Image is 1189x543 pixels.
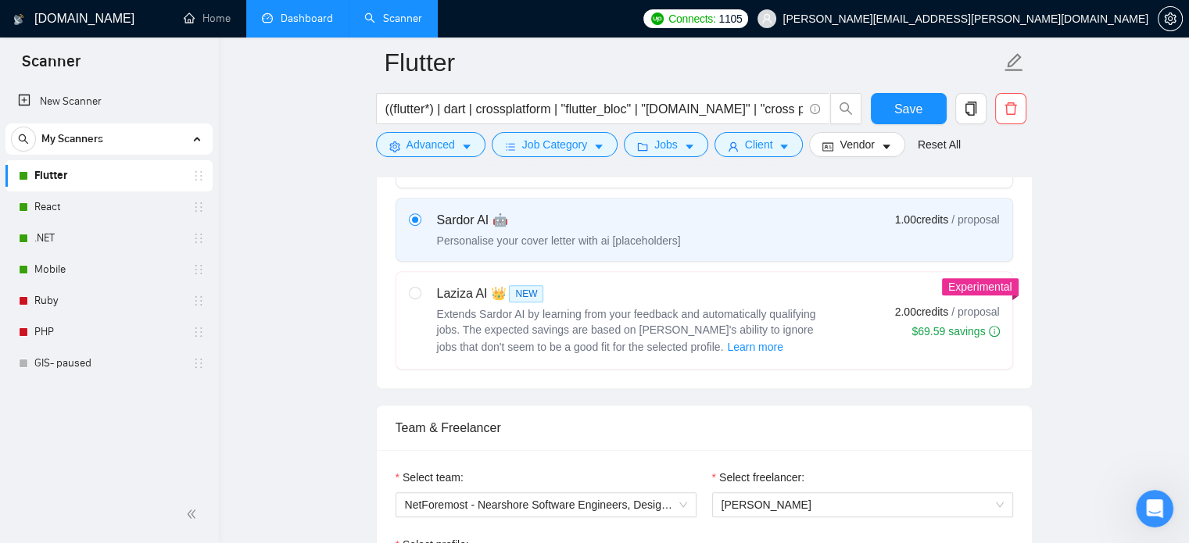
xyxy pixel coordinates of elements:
a: Flutter [34,160,183,191]
a: Mobile [34,254,183,285]
button: search [11,127,36,152]
span: info-circle [989,326,1000,337]
a: PHP [34,316,183,348]
span: NetForemost - Nearshore Software Engineers, Designers and Managers [405,493,687,516]
span: edit [1004,52,1024,73]
button: setting [1158,6,1183,31]
span: Save [894,99,922,119]
li: New Scanner [5,86,213,117]
a: New Scanner [18,86,200,117]
span: holder [192,201,205,213]
span: search [12,134,35,145]
div: Team & Freelancer [396,405,1013,450]
span: Client [745,136,773,153]
span: [PERSON_NAME] [722,498,811,511]
span: 1.00 credits [895,211,948,228]
span: Advanced [406,136,455,153]
a: Reset All [918,136,961,153]
button: folderJobscaret-down [624,132,708,157]
button: Save [871,93,947,124]
span: caret-down [593,141,604,152]
span: holder [192,295,205,307]
div: Personalise your cover letter with ai [placeholders] [437,233,681,248]
span: / proposal [951,304,999,320]
span: Learn more [727,338,783,355]
span: NEW [509,285,543,302]
span: caret-down [461,141,472,152]
a: .NET [34,223,183,254]
span: bars [505,141,516,152]
span: copy [956,102,986,116]
span: 1105 [718,10,742,27]
label: Select freelancer: [712,469,804,486]
a: homeHome [184,12,231,25]
label: Select team: [396,469,464,486]
span: holder [192,326,205,338]
span: 👑 [490,284,506,303]
a: dashboardDashboard [262,12,333,25]
div: Laziza AI [437,284,828,303]
span: user [761,13,772,24]
span: holder [192,232,205,245]
span: Experimental [948,280,1012,293]
span: Scanner [9,50,93,83]
div: $69.59 savings [911,323,999,339]
span: double-left [186,506,202,522]
input: Search Freelance Jobs... [385,99,803,119]
span: Jobs [654,136,678,153]
span: holder [192,170,205,182]
iframe: Intercom live chat [1136,490,1173,527]
span: search [831,102,861,116]
span: setting [1159,13,1182,25]
button: delete [995,93,1026,124]
span: Vendor [840,136,874,153]
span: holder [192,263,205,276]
a: GIS- paused [34,348,183,379]
button: barsJob Categorycaret-down [492,132,618,157]
button: search [830,93,861,124]
button: idcardVendorcaret-down [809,132,904,157]
span: info-circle [810,104,820,114]
span: user [728,141,739,152]
button: Laziza AI NEWExtends Sardor AI by learning from your feedback and automatically qualifying jobs. ... [726,338,784,356]
span: caret-down [779,141,790,152]
span: / proposal [951,212,999,227]
button: copy [955,93,987,124]
span: My Scanners [41,123,103,155]
div: Sardor AI 🤖 [437,211,681,230]
span: holder [192,357,205,370]
span: Connects: [668,10,715,27]
span: setting [389,141,400,152]
span: Job Category [522,136,587,153]
span: idcard [822,141,833,152]
button: settingAdvancedcaret-down [376,132,485,157]
img: logo [13,7,24,32]
span: Extends Sardor AI by learning from your feedback and automatically qualifying jobs. The expected ... [437,308,816,353]
input: Scanner name... [385,43,1001,82]
a: setting [1158,13,1183,25]
img: upwork-logo.png [651,13,664,25]
span: caret-down [881,141,892,152]
li: My Scanners [5,123,213,379]
button: userClientcaret-down [714,132,804,157]
span: caret-down [684,141,695,152]
a: Ruby [34,285,183,316]
span: folder [637,141,648,152]
span: delete [996,102,1026,116]
a: React [34,191,183,223]
span: 2.00 credits [895,303,948,320]
a: searchScanner [364,12,422,25]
